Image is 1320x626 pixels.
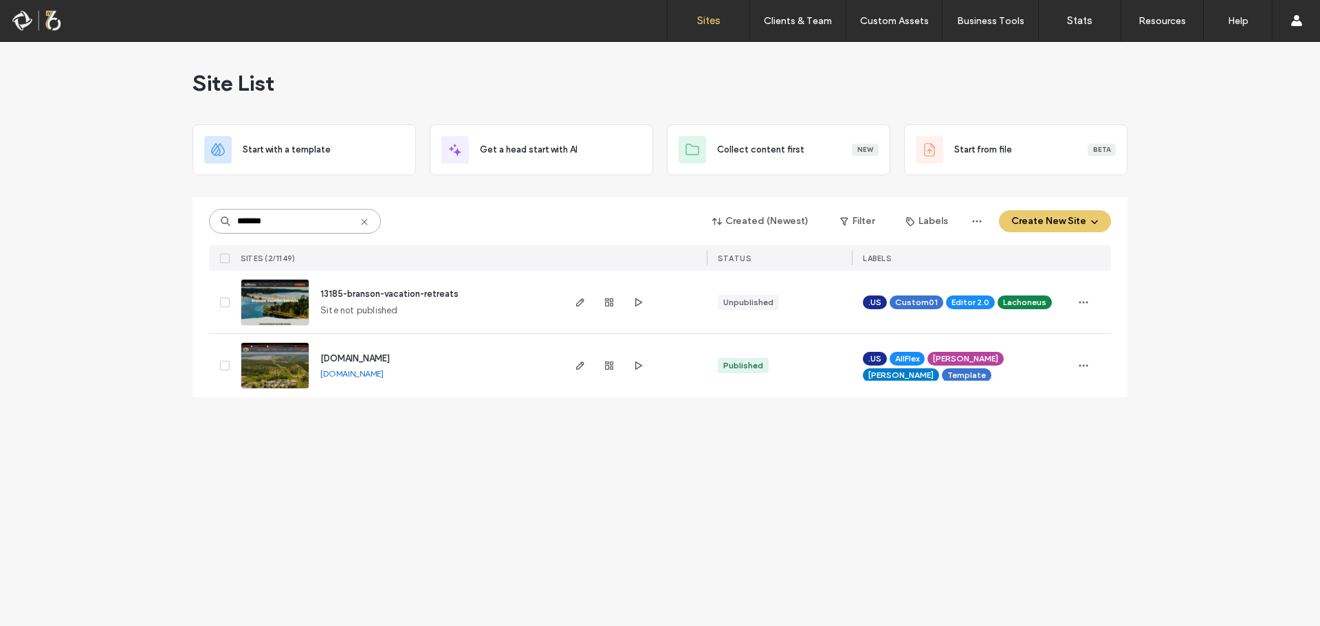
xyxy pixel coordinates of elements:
span: Custom01 [895,296,938,309]
span: Site not published [320,304,398,317]
button: Labels [894,210,960,232]
label: Custom Assets [860,15,929,27]
div: Beta [1088,144,1116,156]
div: Unpublished [723,296,773,309]
span: .US [868,296,881,309]
span: [PERSON_NAME] [933,353,998,365]
span: Start from file [954,143,1012,157]
label: Stats [1067,14,1092,27]
button: Create New Site [999,210,1111,232]
div: Published [723,359,763,372]
div: Start from fileBeta [904,124,1127,175]
span: Start with a template [243,143,331,157]
div: New [852,144,879,156]
label: Resources [1138,15,1186,27]
a: 13185-branson-vacation-retreats [320,289,459,299]
span: Site List [192,69,274,97]
label: Help [1228,15,1248,27]
label: Sites [697,14,720,27]
label: Business Tools [957,15,1024,27]
a: [DOMAIN_NAME] [320,368,384,379]
a: [DOMAIN_NAME] [320,353,390,364]
div: Get a head start with AI [430,124,653,175]
span: Help [31,10,59,22]
span: [PERSON_NAME] [868,369,934,381]
span: .US [868,353,881,365]
div: Collect content firstNew [667,124,890,175]
span: STATUS [718,254,751,263]
button: Filter [826,210,888,232]
span: Template [947,369,986,381]
span: Editor 2.0 [951,296,989,309]
span: SITES (2/1149) [241,254,295,263]
button: Created (Newest) [701,210,821,232]
span: LABELS [863,254,891,263]
span: Collect content first [717,143,804,157]
label: Clients & Team [764,15,832,27]
span: Lachoneus [1003,296,1046,309]
div: Start with a template [192,124,416,175]
span: Get a head start with AI [480,143,577,157]
span: AllFlex [895,353,919,365]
